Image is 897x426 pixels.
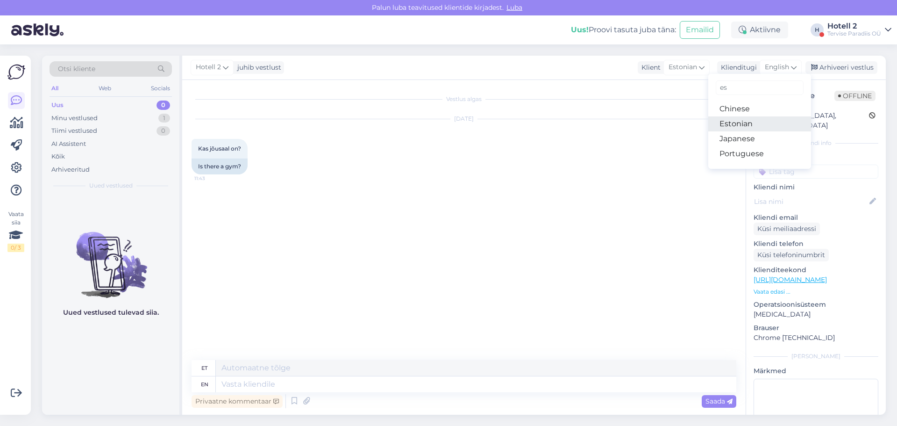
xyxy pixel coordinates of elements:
[7,244,24,252] div: 0 / 3
[157,126,170,136] div: 0
[157,101,170,110] div: 0
[754,165,878,179] input: Lisa tag
[7,63,25,81] img: Askly Logo
[50,82,60,94] div: All
[192,395,283,408] div: Privaatne kommentaar
[754,213,878,223] p: Kliendi email
[192,95,736,103] div: Vestlus algas
[754,300,878,310] p: Operatsioonisüsteem
[192,159,248,174] div: Is there a gym?
[51,165,90,174] div: Arhiveeritud
[717,63,757,72] div: Klienditugi
[708,116,811,131] a: Estonian
[89,181,133,190] span: Uued vestlused
[51,152,65,161] div: Kõik
[811,23,824,36] div: H
[51,139,86,149] div: AI Assistent
[7,210,24,252] div: Vaata siia
[834,91,876,101] span: Offline
[708,101,811,116] a: Chinese
[827,22,881,30] div: Hotell 2
[754,239,878,249] p: Kliendi telefon
[42,215,179,299] img: No chats
[754,352,878,361] div: [PERSON_NAME]
[754,366,878,376] p: Märkmed
[754,275,827,284] a: [URL][DOMAIN_NAME]
[158,114,170,123] div: 1
[716,80,804,95] input: Kirjuta, millist tag'i otsid
[827,30,881,37] div: Tervise Paradiis OÜ
[756,111,869,130] div: [GEOGRAPHIC_DATA], [GEOGRAPHIC_DATA]
[754,288,878,296] p: Vaata edasi ...
[731,22,788,38] div: Aktiivne
[201,360,207,376] div: et
[234,63,281,72] div: juhib vestlust
[805,61,877,74] div: Arhiveeri vestlus
[754,196,868,207] input: Lisa nimi
[765,62,789,72] span: English
[201,376,208,392] div: en
[58,64,95,74] span: Otsi kliente
[504,3,525,12] span: Luba
[680,21,720,39] button: Emailid
[669,62,697,72] span: Estonian
[708,131,811,146] a: Japanese
[571,24,676,36] div: Proovi tasuta juba täna:
[196,62,221,72] span: Hotell 2
[51,114,98,123] div: Minu vestlused
[638,63,661,72] div: Klient
[51,126,97,136] div: Tiimi vestlused
[149,82,172,94] div: Socials
[754,333,878,343] p: Chrome [TECHNICAL_ID]
[754,265,878,275] p: Klienditeekond
[754,323,878,333] p: Brauser
[705,397,733,405] span: Saada
[827,22,891,37] a: Hotell 2Tervise Paradiis OÜ
[63,308,159,318] p: Uued vestlused tulevad siia.
[754,182,878,192] p: Kliendi nimi
[198,145,241,152] span: Kas jõusaal on?
[192,115,736,123] div: [DATE]
[51,101,64,110] div: Uus
[754,153,878,163] p: Kliendi tag'id
[708,146,811,161] a: Portuguese
[754,310,878,319] p: [MEDICAL_DATA]
[754,139,878,147] div: Kliendi info
[754,223,820,235] div: Küsi meiliaadressi
[194,175,229,182] span: 11:43
[97,82,113,94] div: Web
[571,25,589,34] b: Uus!
[754,249,829,261] div: Küsi telefoninumbrit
